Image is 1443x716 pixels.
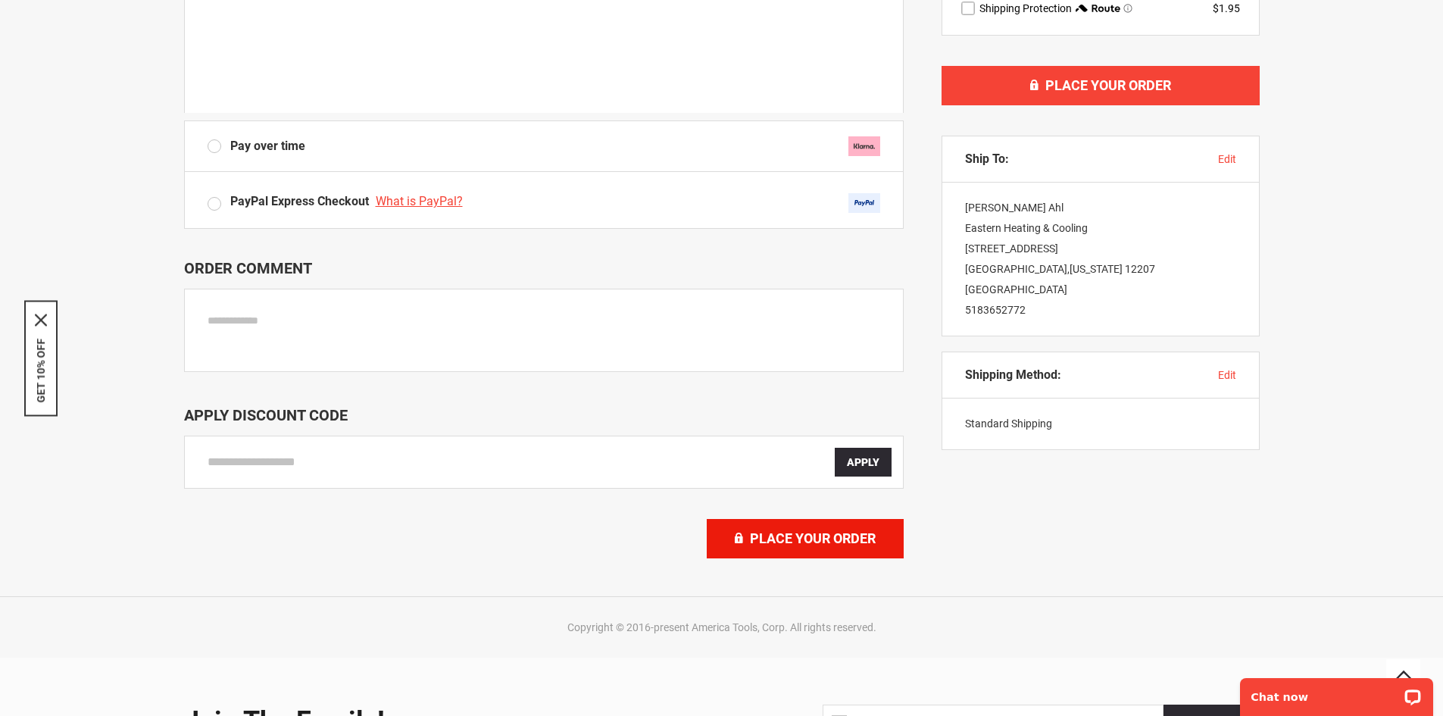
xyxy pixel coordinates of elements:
span: PayPal Express Checkout [230,194,369,208]
button: Place Your Order [942,66,1260,105]
span: Apply Discount Code [184,406,348,424]
span: Place Your Order [1045,77,1171,93]
span: [US_STATE] [1070,263,1123,275]
span: Learn more [1123,4,1132,13]
iframe: LiveChat chat widget [1230,668,1443,716]
span: Place Your Order [750,530,876,546]
p: Order Comment [184,259,904,277]
img: klarna.svg [848,136,880,156]
span: Standard Shipping [965,417,1052,430]
button: Close [35,314,47,326]
span: edit [1218,153,1236,165]
span: Apply [847,456,879,468]
div: [PERSON_NAME] Ahl Eastern Heating & Cooling [STREET_ADDRESS] [GEOGRAPHIC_DATA] , 12207 [GEOGRAPHI... [942,183,1259,336]
button: edit [1218,367,1236,383]
div: $1.95 [1213,1,1240,16]
svg: close icon [35,314,47,326]
div: route shipping protection selector element [961,1,1240,16]
a: What is PayPal? [376,194,467,208]
button: Apply [835,448,892,477]
span: What is PayPal? [376,194,463,208]
button: GET 10% OFF [35,338,47,402]
a: 5183652772 [965,304,1026,316]
span: Shipping Method: [965,367,1061,383]
button: Place Your Order [707,519,904,558]
div: Copyright © 2016-present America Tools, Corp. All rights reserved. [180,620,1263,635]
span: Shipping Protection [979,2,1072,14]
img: Acceptance Mark [848,193,880,213]
button: edit [1218,152,1236,167]
span: Ship To: [965,152,1009,167]
span: edit [1218,369,1236,381]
